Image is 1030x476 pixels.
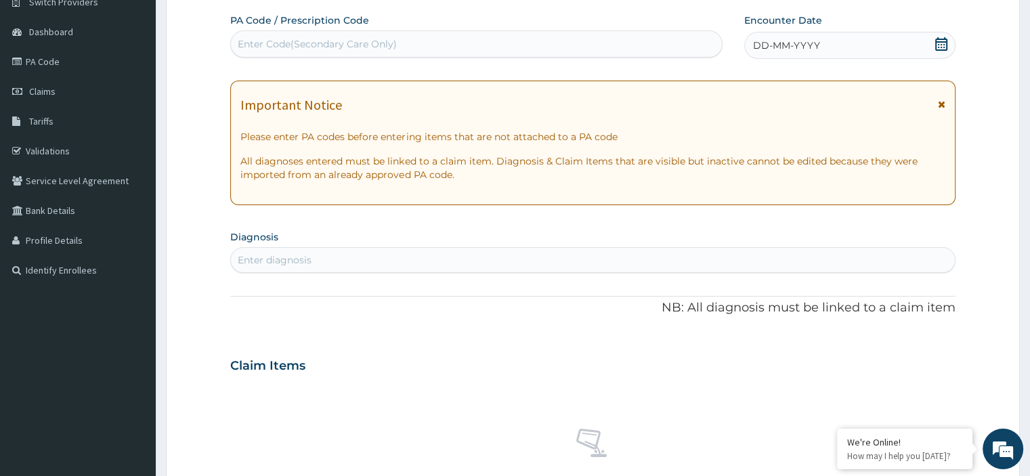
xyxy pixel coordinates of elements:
h3: Claim Items [230,359,305,374]
p: Please enter PA codes before entering items that are not attached to a PA code [240,130,945,144]
span: Tariffs [29,115,53,127]
span: Claims [29,85,56,98]
div: Enter Code(Secondary Care Only) [238,37,397,51]
label: Diagnosis [230,230,278,244]
label: PA Code / Prescription Code [230,14,369,27]
p: How may I help you today? [847,450,962,462]
label: Encounter Date [744,14,822,27]
textarea: Type your message and hit 'Enter' [7,326,258,373]
h1: Important Notice [240,98,342,112]
span: Dashboard [29,26,73,38]
div: Minimize live chat window [222,7,255,39]
p: NB: All diagnosis must be linked to a claim item [230,299,955,317]
div: Enter diagnosis [238,253,312,267]
p: All diagnoses entered must be linked to a claim item. Diagnosis & Claim Items that are visible bu... [240,154,945,181]
div: We're Online! [847,436,962,448]
span: DD-MM-YYYY [753,39,820,52]
div: Chat with us now [70,76,228,93]
img: d_794563401_company_1708531726252_794563401 [25,68,55,102]
span: We're online! [79,148,187,285]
